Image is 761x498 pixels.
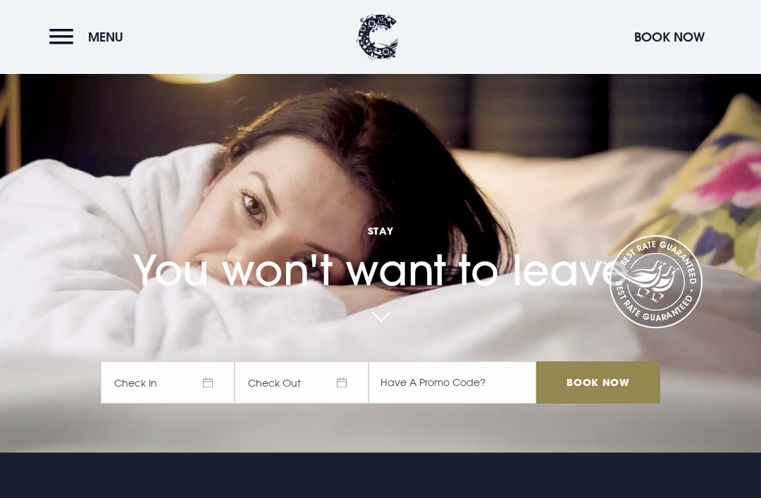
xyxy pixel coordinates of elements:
img: Clandeboye Lodge [357,14,399,60]
span: Check In [101,361,235,404]
span: Menu [88,29,123,45]
button: Book Now [627,22,712,52]
span: Stay [101,224,660,237]
h1: You won't want to leave [101,192,660,295]
input: Book Now [536,361,660,404]
input: Have A Promo Code? [369,361,536,404]
span: Check Out [235,361,369,404]
button: Menu [49,22,130,52]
